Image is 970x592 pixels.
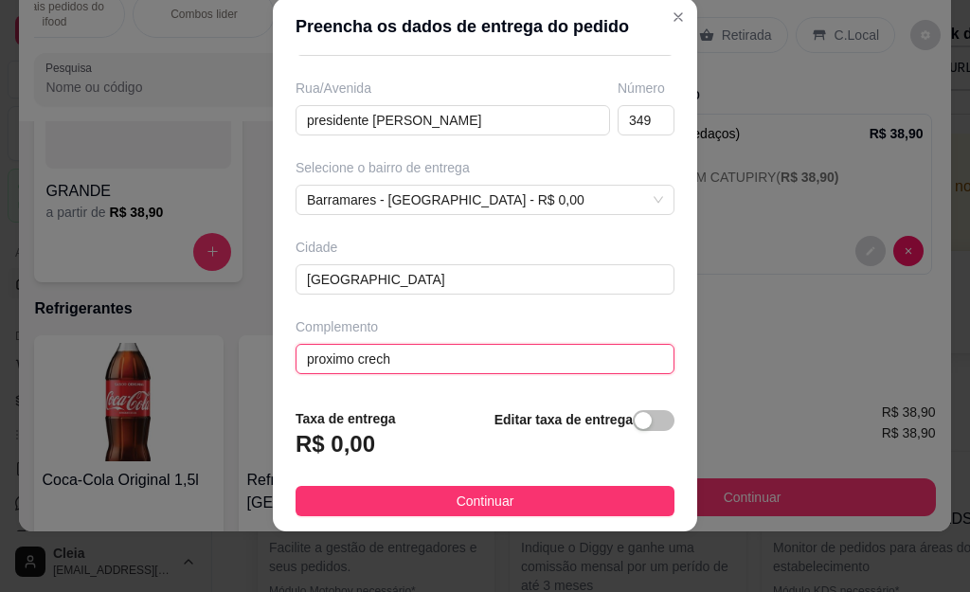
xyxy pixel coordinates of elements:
[296,264,674,295] input: Ex.: Santo André
[296,105,610,135] input: Ex.: Rua Oscar Freire
[457,491,514,511] span: Continuar
[296,429,375,459] h3: R$ 0,00
[296,79,610,98] div: Rua/Avenida
[494,412,633,427] strong: Editar taxa de entrega
[663,2,693,32] button: Close
[296,238,674,257] div: Cidade
[296,158,674,177] div: Selecione o bairro de entrega
[296,317,674,336] div: Complemento
[618,105,674,135] input: Ex.: 44
[296,344,674,374] input: ex: próximo ao posto de gasolina
[296,486,674,516] button: Continuar
[307,186,663,214] span: Barramares - Vila Velha - R$ 0,00
[618,79,674,98] div: Número
[296,411,396,426] strong: Taxa de entrega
